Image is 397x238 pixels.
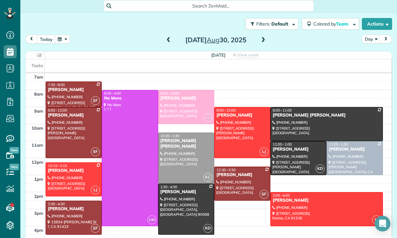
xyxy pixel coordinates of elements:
[91,96,100,105] span: SF
[380,35,392,44] button: next
[160,96,212,101] div: [PERSON_NAME]
[242,18,299,30] a: Filters: Default
[328,147,381,152] div: [PERSON_NAME]
[313,21,351,27] span: Colored by
[217,168,236,172] span: 12:30 - 2:30
[329,142,348,147] span: 11:00 - 1:00
[48,87,100,93] div: [PERSON_NAME]
[48,108,67,113] span: 9:00 - 12:00
[104,91,121,96] span: 8:00 - 4:00
[271,21,289,27] span: Default
[48,113,100,118] div: [PERSON_NAME]
[31,125,43,131] span: 10am
[91,147,100,156] span: SF
[362,35,380,44] button: Day
[10,164,19,170] span: New
[256,21,270,27] span: Filters:
[91,186,100,194] span: LJ
[336,21,349,27] span: Team
[272,113,381,118] div: [PERSON_NAME] [PERSON_NAME]
[211,52,225,58] span: [DATE]
[203,173,212,182] span: KC
[31,159,43,165] span: 12pm
[104,96,156,101] div: No More
[10,147,19,154] span: New
[175,36,257,44] h2: [DATE] 30, 2025
[316,164,324,173] span: KD
[260,190,268,199] span: SF
[302,18,359,30] button: Colored byTeam
[273,193,290,198] span: 2:00 - 4:00
[216,113,268,118] div: [PERSON_NAME]
[34,108,43,114] span: 9am
[160,91,179,96] span: 8:00 - 10:00
[245,18,299,30] button: Filters: Default
[37,35,55,44] button: today
[362,18,392,30] button: Actions
[34,193,43,199] span: 2pm
[34,176,43,182] span: 1pm
[375,216,390,231] div: Open Intercom Messenger
[34,211,43,216] span: 3pm
[217,108,236,113] span: 9:00 - 12:00
[160,185,178,189] span: 1:30 - 4:30
[207,36,219,44] span: Aug
[272,147,324,152] div: [PERSON_NAME]
[216,172,268,178] div: [PERSON_NAME]
[34,74,43,80] span: 7am
[273,142,292,147] span: 11:00 - 1:00
[48,163,67,168] span: 12:15 - 2:15
[91,224,100,233] span: SF
[203,224,212,233] span: KD
[160,138,212,149] div: [PERSON_NAME] [PERSON_NAME]
[272,198,381,203] div: [PERSON_NAME]
[203,113,212,122] span: LI
[160,134,179,138] span: 10:30 - 1:30
[372,215,381,224] span: LJ
[31,142,43,148] span: 11am
[238,52,259,58] span: View week
[48,168,100,174] div: [PERSON_NAME]
[34,91,43,97] span: 8am
[273,108,292,113] span: 9:00 - 11:00
[31,63,43,68] span: Tasks
[260,147,268,156] span: LJ
[48,206,100,212] div: [PERSON_NAME]
[147,215,156,224] span: LM
[34,228,43,233] span: 4pm
[48,82,65,87] span: 7:30 - 9:00
[48,202,65,206] span: 2:30 - 4:30
[25,35,38,44] button: prev
[160,189,212,195] div: [PERSON_NAME]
